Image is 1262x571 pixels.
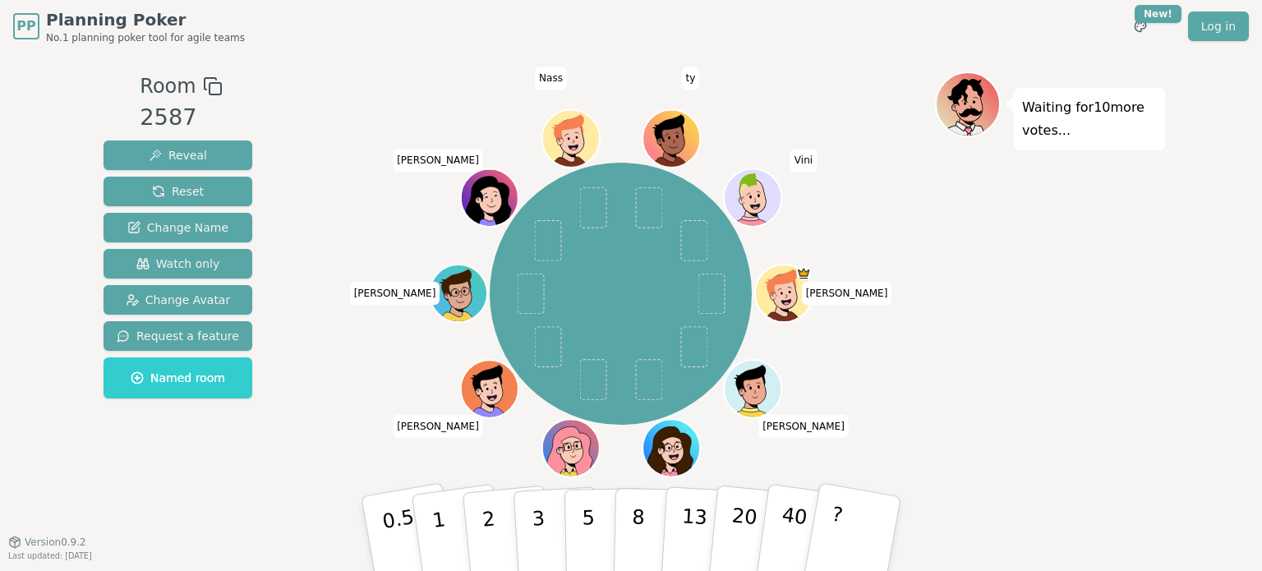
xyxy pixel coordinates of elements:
span: Click to change your name [350,282,440,305]
div: 2587 [140,101,222,135]
div: New! [1135,5,1181,23]
span: Click to change your name [393,149,483,172]
span: Room [140,71,196,101]
a: PPPlanning PokerNo.1 planning poker tool for agile teams [13,8,245,44]
span: Named room [131,370,225,386]
button: New! [1126,12,1155,41]
a: Log in [1188,12,1249,41]
span: Change Avatar [126,292,231,308]
span: PP [16,16,35,36]
span: Reset [152,183,204,200]
button: Named room [104,357,252,398]
span: silvia is the host [796,266,811,281]
button: Request a feature [104,321,252,351]
button: Change Name [104,213,252,242]
button: Reset [104,177,252,206]
span: Version 0.9.2 [25,536,86,549]
button: Watch only [104,249,252,279]
span: Request a feature [117,328,239,344]
button: Version0.9.2 [8,536,86,549]
span: Reveal [149,147,207,163]
span: Click to change your name [758,415,849,438]
span: Click to change your name [393,415,483,438]
span: Last updated: [DATE] [8,551,92,560]
p: Waiting for 10 more votes... [1022,96,1157,142]
button: Reveal [104,140,252,170]
span: Click to change your name [535,67,567,90]
button: Click to change your avatar [543,421,597,475]
span: No.1 planning poker tool for agile teams [46,31,245,44]
span: Click to change your name [802,282,892,305]
button: Change Avatar [104,285,252,315]
span: Planning Poker [46,8,245,31]
span: Watch only [136,256,220,272]
span: Change Name [127,219,228,236]
span: Click to change your name [790,149,817,172]
span: Click to change your name [682,67,700,90]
